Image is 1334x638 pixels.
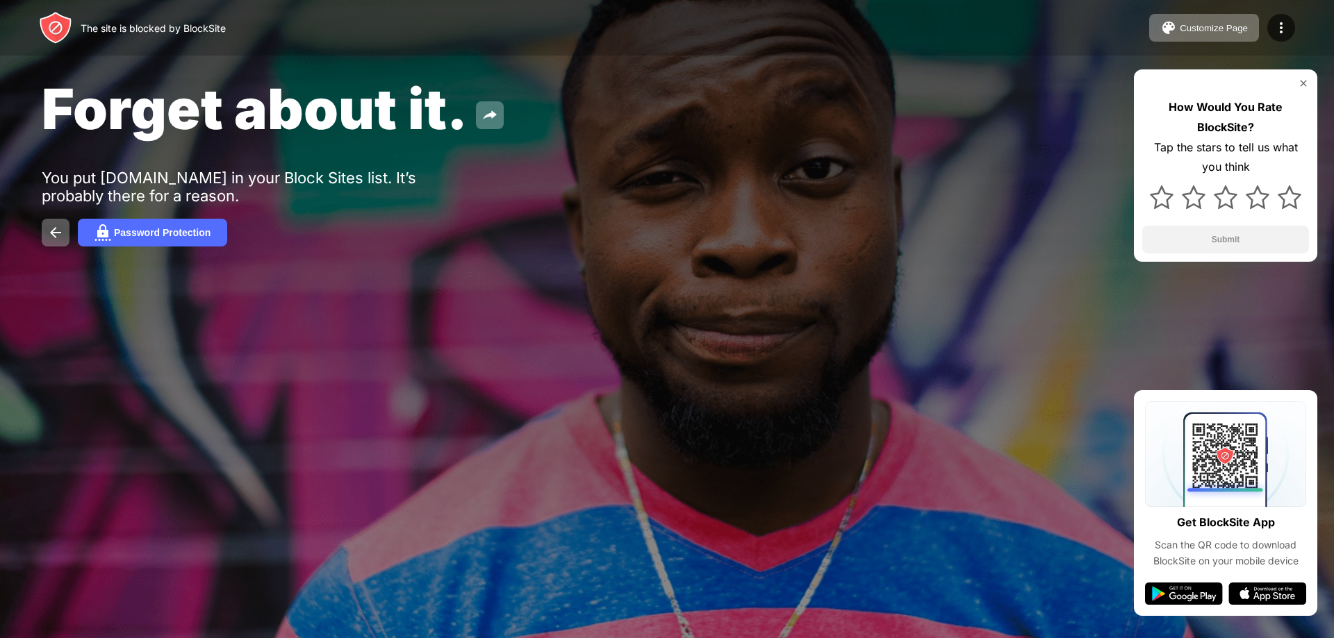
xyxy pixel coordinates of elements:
[1298,78,1309,89] img: rate-us-close.svg
[1182,185,1205,209] img: star.svg
[1177,512,1275,532] div: Get BlockSite App
[1246,185,1269,209] img: star.svg
[94,224,111,241] img: password.svg
[78,219,227,246] button: Password Protection
[1142,226,1309,253] button: Submit
[81,22,226,34] div: The site is blocked by BlockSite
[114,227,211,238] div: Password Protection
[1150,185,1174,209] img: star.svg
[1180,23,1248,33] div: Customize Page
[1228,582,1306,605] img: app-store.svg
[39,11,72,44] img: header-logo.svg
[42,169,471,205] div: You put [DOMAIN_NAME] in your Block Sites list. It’s probably there for a reason.
[1145,582,1223,605] img: google-play.svg
[1273,19,1290,36] img: menu-icon.svg
[1160,19,1177,36] img: pallet.svg
[1214,185,1237,209] img: star.svg
[1145,537,1306,569] div: Scan the QR code to download BlockSite on your mobile device
[1145,401,1306,507] img: qrcode.svg
[1149,14,1259,42] button: Customize Page
[1278,185,1301,209] img: star.svg
[47,224,64,241] img: back.svg
[1142,137,1309,178] div: Tap the stars to tell us what you think
[1142,97,1309,137] div: How Would You Rate BlockSite?
[481,107,498,124] img: share.svg
[42,75,468,142] span: Forget about it.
